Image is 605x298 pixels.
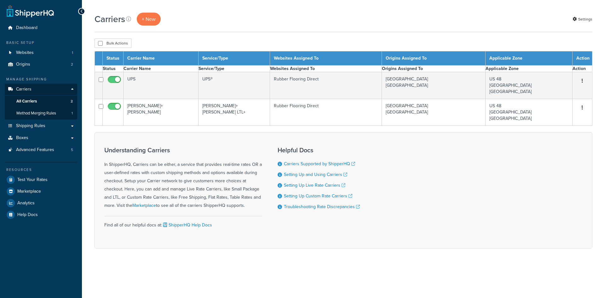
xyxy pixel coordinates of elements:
[573,15,592,24] a: Settings
[5,186,77,197] a: Marketplace
[5,96,77,107] li: All Carriers
[573,51,592,66] th: Action
[72,111,73,116] span: 1
[5,209,77,220] a: Help Docs
[16,25,37,31] span: Dashboard
[16,50,34,56] span: Websites
[382,51,485,66] th: Origins Assigned To
[104,216,262,229] div: Find all of our helpful docs at:
[284,161,355,167] a: Carriers Supported by ShipperHQ
[5,167,77,172] div: Resources
[16,135,28,141] span: Boxes
[270,51,382,66] th: Websites Assigned To
[71,147,73,153] span: 5
[17,189,41,194] span: Marketplace
[5,22,77,34] a: Dashboard
[72,50,73,56] span: 1
[103,66,124,72] th: Status
[5,47,77,59] li: Websites
[5,77,77,82] div: Manage Shipping
[71,99,73,104] span: 2
[278,147,360,154] h3: Helpful Docs
[284,171,347,178] a: Setting Up and Using Carriers
[5,96,77,107] a: All Carriers 2
[5,144,77,156] li: Advanced Features
[17,201,35,206] span: Analytics
[124,99,199,126] td: [PERSON_NAME]+[PERSON_NAME]
[198,66,270,72] th: Service/Type
[5,108,77,119] li: Method Merging Rules
[16,123,45,129] span: Shipping Rules
[5,174,77,185] a: Test Your Rates
[573,66,592,72] th: Action
[16,111,56,116] span: Method Merging Rules
[95,38,131,48] button: Bulk Actions
[16,147,54,153] span: Advanced Features
[162,222,212,228] a: ShipperHQ Help Docs
[5,59,77,70] a: Origins 2
[485,66,572,72] th: Applicable Zone
[17,212,38,218] span: Help Docs
[284,203,360,210] a: Troubleshooting Rate Discrepancies
[198,51,270,66] th: Service/Type
[382,72,485,99] td: [GEOGRAPHIC_DATA] [GEOGRAPHIC_DATA]
[132,202,156,209] a: Marketplace
[198,72,270,99] td: UPS®
[7,5,54,17] a: ShipperHQ Home
[16,87,32,92] span: Carriers
[104,147,262,210] div: In ShipperHQ, Carriers can be either, a service that provides real-time rates OR a user-defined r...
[5,120,77,132] a: Shipping Rules
[104,147,262,154] h3: Understanding Carriers
[71,62,73,67] span: 2
[16,99,37,104] span: All Carriers
[137,13,161,26] a: + New
[103,51,124,66] th: Status
[485,99,572,126] td: US 48 [GEOGRAPHIC_DATA] [GEOGRAPHIC_DATA]
[16,62,30,67] span: Origins
[5,84,77,95] a: Carriers
[5,108,77,119] a: Method Merging Rules 1
[95,13,125,25] h1: Carriers
[124,66,199,72] th: Carrier Name
[5,59,77,70] li: Origins
[5,132,77,144] a: Boxes
[284,182,345,189] a: Setting Up Live Rate Carriers
[5,40,77,45] div: Basic Setup
[5,47,77,59] a: Websites 1
[124,72,199,99] td: UPS
[198,99,270,126] td: [PERSON_NAME]+[PERSON_NAME] LTL+
[5,197,77,209] a: Analytics
[382,99,485,126] td: [GEOGRAPHIC_DATA] [GEOGRAPHIC_DATA]
[485,72,572,99] td: US 48 [GEOGRAPHIC_DATA] [GEOGRAPHIC_DATA]
[124,51,199,66] th: Carrier Name
[270,66,382,72] th: Websites Assigned To
[270,99,382,126] td: Rubber Flooring Direct
[284,193,352,199] a: Setting Up Custom Rate Carriers
[382,66,485,72] th: Origins Assigned To
[485,51,572,66] th: Applicable Zone
[5,144,77,156] a: Advanced Features 5
[5,84,77,120] li: Carriers
[270,72,382,99] td: Rubber Flooring Direct
[17,177,48,183] span: Test Your Rates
